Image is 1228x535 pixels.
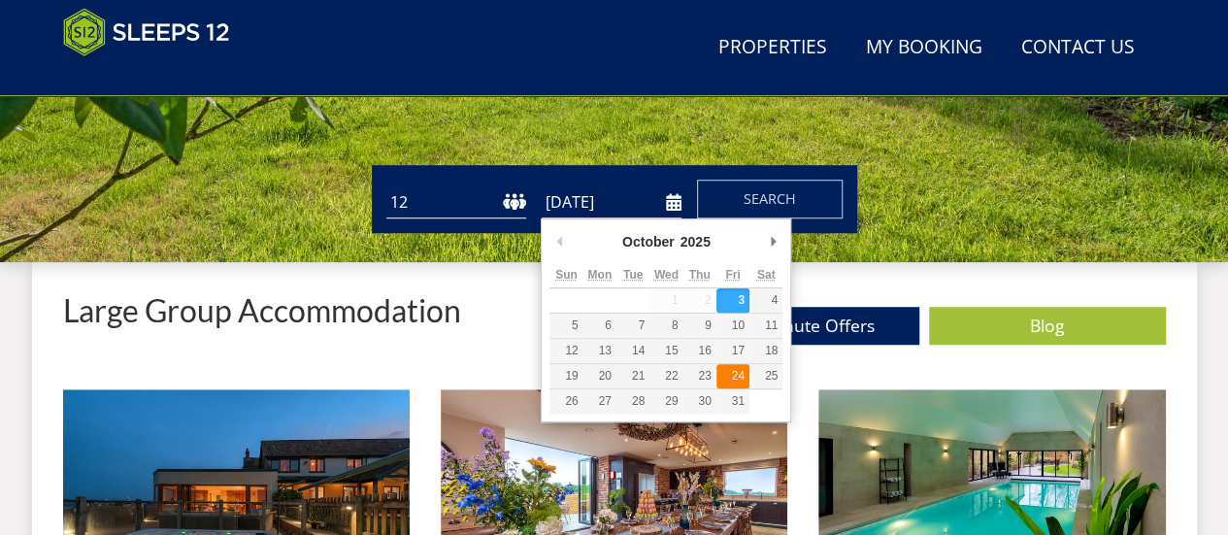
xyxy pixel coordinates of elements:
[725,268,740,282] abbr: Friday
[716,389,749,414] button: 31
[711,26,835,70] a: Properties
[749,339,782,363] button: 18
[716,364,749,388] button: 24
[549,364,582,388] button: 19
[542,186,681,218] input: Arrival Date
[616,389,649,414] button: 28
[583,339,616,363] button: 13
[549,314,582,338] button: 5
[549,389,582,414] button: 26
[616,339,649,363] button: 14
[63,8,230,56] img: Sleeps 12
[616,314,649,338] button: 7
[616,364,649,388] button: 21
[583,314,616,338] button: 6
[649,364,682,388] button: 22
[749,314,782,338] button: 11
[649,314,682,338] button: 8
[682,307,919,345] a: Last Minute Offers
[587,268,612,282] abbr: Monday
[549,339,582,363] button: 12
[623,268,643,282] abbr: Tuesday
[763,227,782,256] button: Next Month
[555,268,578,282] abbr: Sunday
[678,227,714,256] div: 2025
[583,364,616,388] button: 20
[689,268,711,282] abbr: Thursday
[619,227,678,256] div: October
[716,339,749,363] button: 17
[682,339,715,363] button: 16
[682,364,715,388] button: 23
[649,389,682,414] button: 29
[549,227,569,256] button: Previous Month
[649,339,682,363] button: 15
[716,314,749,338] button: 10
[929,307,1166,345] a: Blog
[63,293,461,327] p: Large Group Accommodation
[858,26,990,70] a: My Booking
[654,268,679,282] abbr: Wednesday
[53,68,257,84] iframe: Customer reviews powered by Trustpilot
[697,180,843,218] button: Search
[757,268,776,282] abbr: Saturday
[744,189,796,208] span: Search
[749,288,782,313] button: 4
[749,364,782,388] button: 25
[716,288,749,313] button: 3
[583,389,616,414] button: 27
[682,389,715,414] button: 30
[682,314,715,338] button: 9
[1013,26,1143,70] a: Contact Us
